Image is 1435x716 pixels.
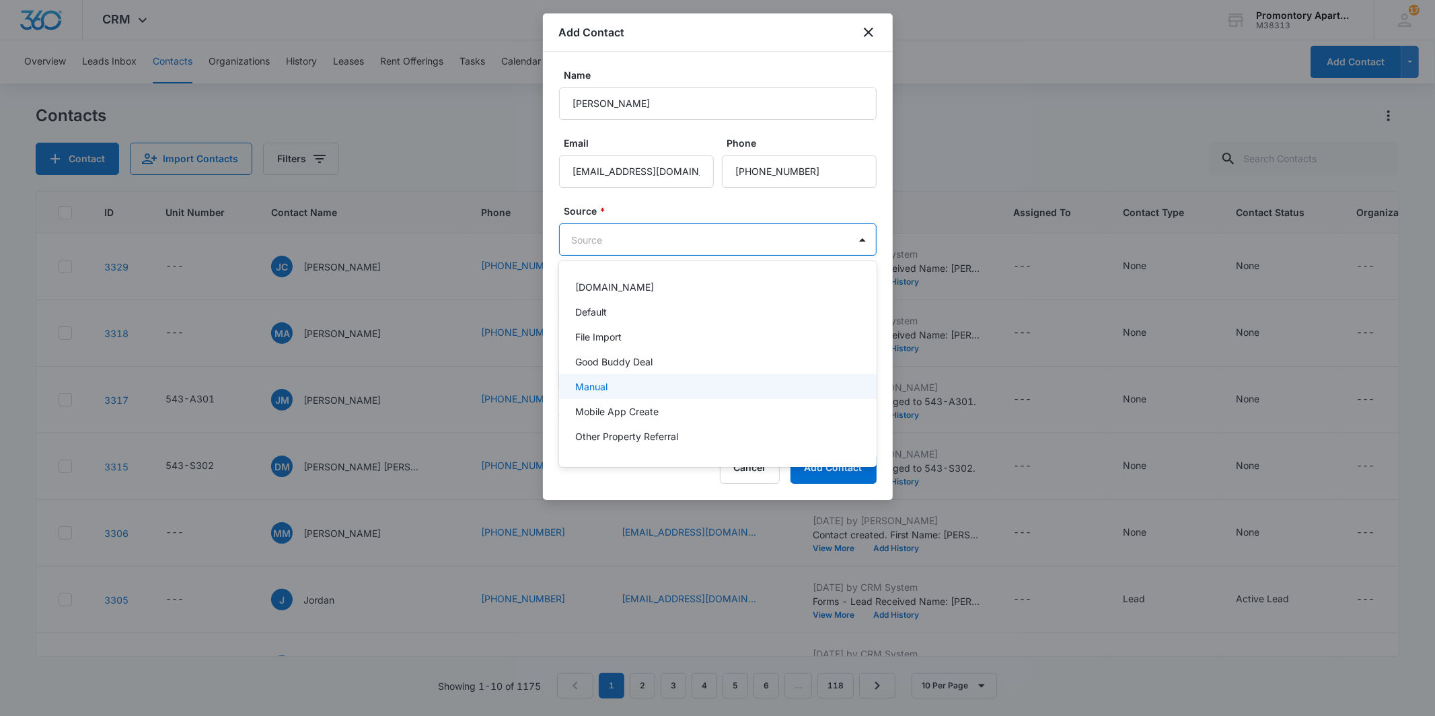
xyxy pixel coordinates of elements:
[575,355,653,369] p: Good Buddy Deal
[575,305,607,319] p: Default
[575,330,622,344] p: File Import
[575,280,654,294] p: [DOMAIN_NAME]
[575,429,678,443] p: Other Property Referral
[575,454,632,468] p: Social Media
[575,404,659,419] p: Mobile App Create
[575,380,608,394] p: Manual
